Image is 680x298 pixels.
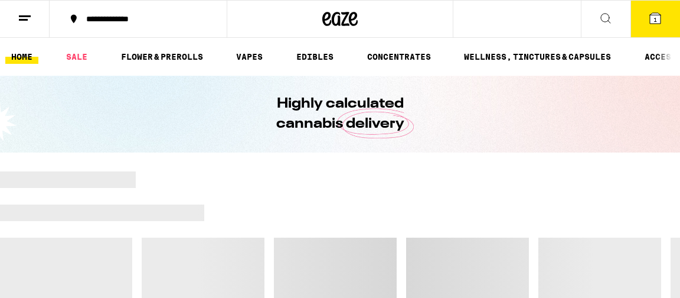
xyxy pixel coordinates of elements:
[653,16,657,23] span: 1
[115,50,209,64] a: FLOWER & PREROLLS
[5,50,38,64] a: HOME
[458,50,617,64] a: WELLNESS, TINCTURES & CAPSULES
[60,50,93,64] a: SALE
[290,50,339,64] a: EDIBLES
[243,94,437,134] h1: Highly calculated cannabis delivery
[630,1,680,37] button: 1
[230,50,269,64] a: VAPES
[361,50,437,64] a: CONCENTRATES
